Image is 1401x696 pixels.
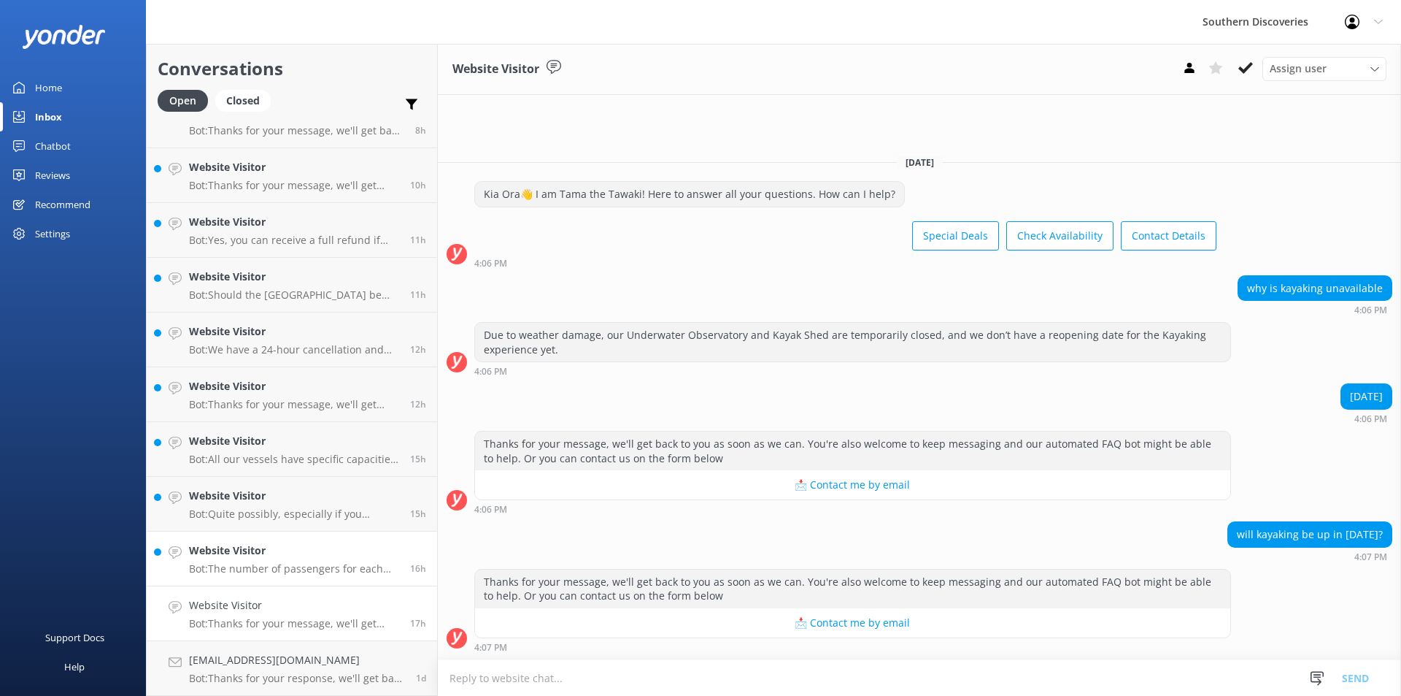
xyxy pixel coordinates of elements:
[147,422,437,477] a: Website VisitorBot:All our vessels have specific capacities for safety and comfort, but we operat...
[189,672,405,685] p: Bot: Thanks for your response, we'll get back to you as soon as we can during opening hours.
[1238,276,1392,301] div: why is kayaking unavailable
[1341,384,1392,409] div: [DATE]
[410,617,426,630] span: Aug 31 2025 04:07pm (UTC +12:00) Pacific/Auckland
[189,378,399,394] h4: Website Visitor
[147,477,437,532] a: Website VisitorBot:Quite possibly, especially if you normally suffer from [MEDICAL_DATA]. Seasick...
[147,313,437,367] a: Website VisitorBot:We have a 24-hour cancellation and amendment policy. If you notify us more tha...
[410,179,426,191] span: Aug 31 2025 10:56pm (UTC +12:00) Pacific/Auckland
[410,562,426,575] span: Aug 31 2025 04:56pm (UTC +12:00) Pacific/Auckland
[474,366,1231,376] div: Aug 31 2025 04:06pm (UTC +12:00) Pacific/Auckland
[410,453,426,465] span: Aug 31 2025 06:32pm (UTC +12:00) Pacific/Auckland
[158,92,215,108] a: Open
[475,182,904,207] div: Kia Ora👋 I am Tama the Tawaki! Here to answer all your questions. How can I help?
[474,505,507,514] strong: 4:06 PM
[189,214,399,230] h4: Website Visitor
[474,259,507,268] strong: 4:06 PM
[147,148,437,203] a: Website VisitorBot:Thanks for your message, we'll get back to you as soon as we can. You're also ...
[158,90,208,112] div: Open
[35,102,62,131] div: Inbox
[475,323,1230,362] div: Due to weather damage, our Underwater Observatory and Kayak Shed are temporarily closed, and we d...
[64,652,85,681] div: Help
[1006,221,1114,251] button: Check Availability
[1262,57,1386,80] div: Assign User
[416,672,426,684] span: Aug 31 2025 02:27am (UTC +12:00) Pacific/Auckland
[189,179,399,192] p: Bot: Thanks for your message, we'll get back to you as soon as we can. You're also welcome to kee...
[158,55,426,83] h2: Conversations
[215,90,271,112] div: Closed
[189,124,404,137] p: Bot: Thanks for your message, we'll get back to you as soon as we can. You're also welcome to kee...
[897,156,943,169] span: [DATE]
[35,190,90,219] div: Recommend
[410,288,426,301] span: Aug 31 2025 10:05pm (UTC +12:00) Pacific/Auckland
[410,508,426,520] span: Aug 31 2025 05:56pm (UTC +12:00) Pacific/Auckland
[475,570,1230,608] div: Thanks for your message, we'll get back to you as soon as we can. You're also welcome to keep mes...
[415,124,426,137] span: Sep 01 2025 01:10am (UTC +12:00) Pacific/Auckland
[22,25,106,49] img: yonder-white-logo.png
[189,324,399,340] h4: Website Visitor
[474,642,1231,652] div: Aug 31 2025 04:07pm (UTC +12:00) Pacific/Auckland
[35,219,70,248] div: Settings
[410,234,426,246] span: Aug 31 2025 10:13pm (UTC +12:00) Pacific/Auckland
[147,367,437,422] a: Website VisitorBot:Thanks for your message, we'll get back to you as soon as we can. You're also ...
[189,562,399,575] p: Bot: The number of passengers for each departure can vary depending on the vessel in use. We oper...
[189,488,399,504] h4: Website Visitor
[1121,221,1216,251] button: Contact Details
[1354,306,1387,315] strong: 4:06 PM
[474,643,507,652] strong: 4:07 PM
[475,470,1230,500] button: 📩 Contact me by email
[474,504,1231,514] div: Aug 31 2025 04:06pm (UTC +12:00) Pacific/Auckland
[189,617,399,630] p: Bot: Thanks for your message, we'll get back to you as soon as we can. You're also welcome to kee...
[189,159,399,175] h4: Website Visitor
[147,641,437,696] a: [EMAIL_ADDRESS][DOMAIN_NAME]Bot:Thanks for your response, we'll get back to you as soon as we can...
[189,269,399,285] h4: Website Visitor
[189,288,399,302] p: Bot: Should the [GEOGRAPHIC_DATA] be closed on your day of travel and this has disrupted your cru...
[147,586,437,641] a: Website VisitorBot:Thanks for your message, we'll get back to you as soon as we can. You're also ...
[147,203,437,258] a: Website VisitorBot:Yes, you can receive a full refund if you notify us more than 24 hours before ...
[215,92,278,108] a: Closed
[189,343,399,356] p: Bot: We have a 24-hour cancellation and amendment policy. If you notify us more than 24 hours bef...
[1238,305,1392,315] div: Aug 31 2025 04:06pm (UTC +12:00) Pacific/Auckland
[1340,413,1392,424] div: Aug 31 2025 04:06pm (UTC +12:00) Pacific/Auckland
[912,221,999,251] button: Special Deals
[1354,415,1387,424] strong: 4:06 PM
[189,433,399,449] h4: Website Visitor
[1228,522,1392,547] div: will kayaking be up in [DATE]?
[452,60,539,79] h3: Website Visitor
[1354,553,1387,562] strong: 4:07 PM
[475,608,1230,638] button: 📩 Contact me by email
[35,73,62,102] div: Home
[189,597,399,613] h4: Website Visitor
[35,161,70,190] div: Reviews
[410,398,426,410] span: Aug 31 2025 08:51pm (UTC +12:00) Pacific/Auckland
[147,93,437,148] a: Website VisitorBot:Thanks for your message, we'll get back to you as soon as we can. You're also ...
[189,453,399,466] p: Bot: All our vessels have specific capacities for safety and comfort, but we operate below these ...
[410,343,426,356] span: Aug 31 2025 09:03pm (UTC +12:00) Pacific/Auckland
[147,258,437,313] a: Website VisitorBot:Should the [GEOGRAPHIC_DATA] be closed on your day of travel and this has disr...
[45,623,104,652] div: Support Docs
[189,508,399,521] p: Bot: Quite possibly, especially if you normally suffer from [MEDICAL_DATA]. Seasick pills can be ...
[474,258,1216,268] div: Aug 31 2025 04:06pm (UTC +12:00) Pacific/Auckland
[147,532,437,586] a: Website VisitorBot:The number of passengers for each departure can vary depending on the vessel i...
[475,432,1230,470] div: Thanks for your message, we'll get back to you as soon as we can. You're also welcome to keep mes...
[189,652,405,668] h4: [EMAIL_ADDRESS][DOMAIN_NAME]
[474,367,507,376] strong: 4:06 PM
[189,234,399,247] p: Bot: Yes, you can receive a full refund if you notify us more than 24 hours before departure. Ple...
[189,543,399,559] h4: Website Visitor
[189,398,399,411] p: Bot: Thanks for your message, we'll get back to you as soon as we can. You're also welcome to kee...
[35,131,71,161] div: Chatbot
[1227,551,1392,562] div: Aug 31 2025 04:07pm (UTC +12:00) Pacific/Auckland
[1270,61,1327,77] span: Assign user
